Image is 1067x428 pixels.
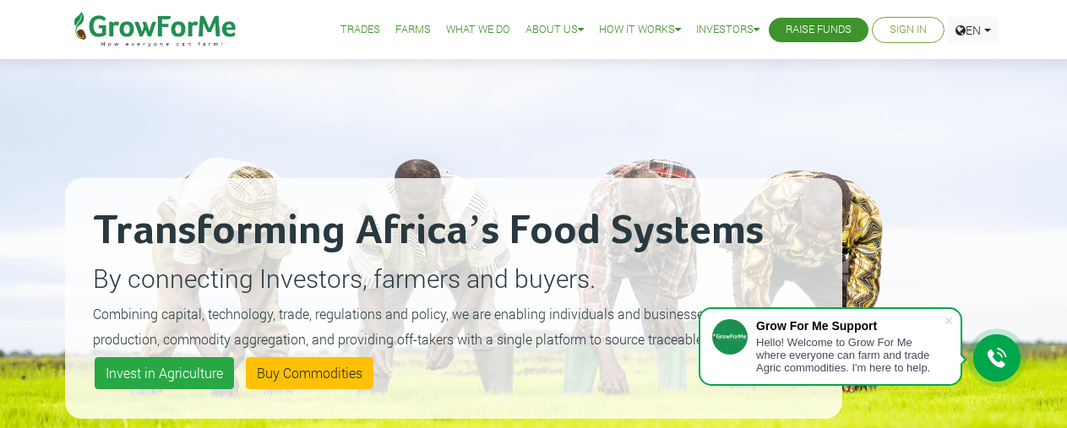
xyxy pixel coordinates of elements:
a: Investors [696,21,759,39]
h2: Transforming Africa’s Food Systems [93,206,814,257]
a: How it Works [599,21,681,39]
a: Buy Commodities [246,357,373,389]
small: Combining capital, technology, trade, regulations and policy, we are enabling individuals and bus... [93,305,808,348]
a: Sign In [890,21,927,39]
div: Hello! Welcome to Grow For Me where everyone can farm and trade Agric commodities. I'm here to help. [756,336,944,374]
a: What We Do [446,21,510,39]
div: Grow For Me Support [756,319,944,333]
a: Trades [340,21,380,39]
a: About Us [525,21,584,39]
a: Invest in Agriculture [95,357,234,389]
a: EN [948,17,999,43]
a: Raise Funds [786,21,852,39]
p: By connecting Investors, farmers and buyers. [93,259,814,297]
a: Farms [395,21,431,39]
